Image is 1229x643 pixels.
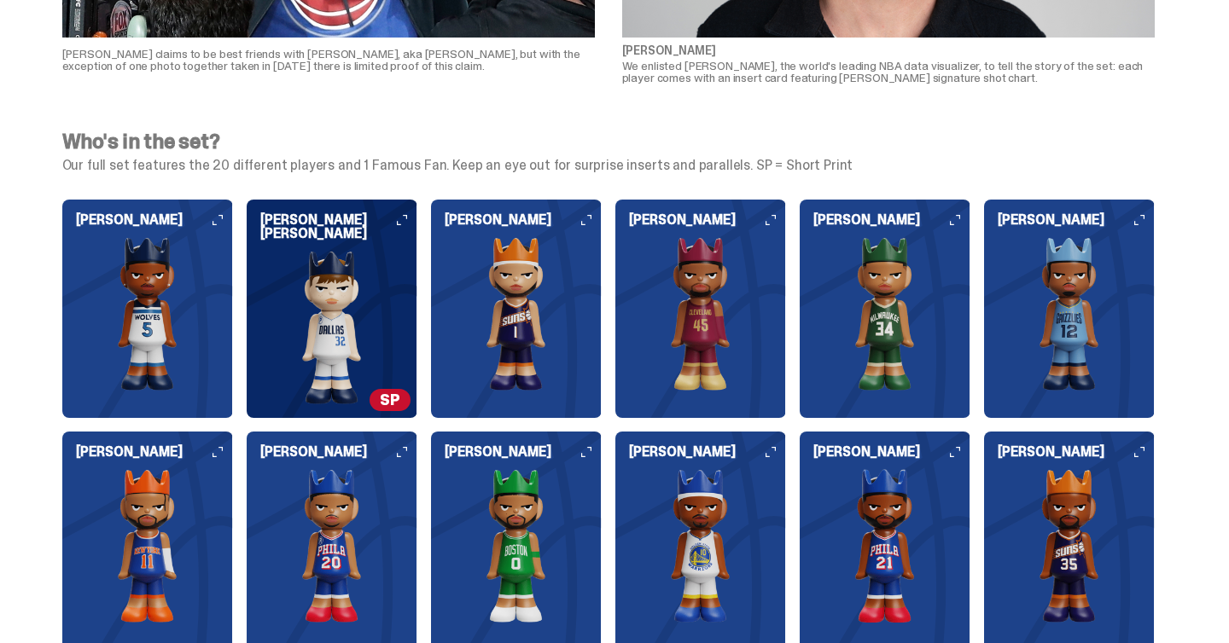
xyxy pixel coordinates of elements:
[62,131,1155,152] h4: Who's in the set?
[998,213,1155,227] h6: [PERSON_NAME]
[76,445,233,459] h6: [PERSON_NAME]
[629,213,786,227] h6: [PERSON_NAME]
[998,445,1155,459] h6: [PERSON_NAME]
[260,213,417,240] h6: [PERSON_NAME] [PERSON_NAME]
[247,469,417,623] img: card image
[984,469,1155,623] img: card image
[62,48,595,72] p: [PERSON_NAME] claims to be best friends with [PERSON_NAME], aka [PERSON_NAME], but with the excep...
[800,469,970,623] img: card image
[62,237,233,391] img: card image
[813,213,970,227] h6: [PERSON_NAME]
[984,237,1155,391] img: card image
[622,44,1155,56] p: [PERSON_NAME]
[615,469,786,623] img: card image
[629,445,786,459] h6: [PERSON_NAME]
[370,389,411,411] span: SP
[76,213,233,227] h6: [PERSON_NAME]
[431,469,602,623] img: card image
[260,445,417,459] h6: [PERSON_NAME]
[445,213,602,227] h6: [PERSON_NAME]
[62,469,233,623] img: card image
[431,237,602,391] img: card image
[445,445,602,459] h6: [PERSON_NAME]
[62,159,1155,172] p: Our full set features the 20 different players and 1 Famous Fan. Keep an eye out for surprise ins...
[813,445,970,459] h6: [PERSON_NAME]
[622,60,1155,84] p: We enlisted [PERSON_NAME], the world's leading NBA data visualizer, to tell the story of the set:...
[615,237,786,391] img: card image
[247,251,417,404] img: card image
[800,237,970,391] img: card image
